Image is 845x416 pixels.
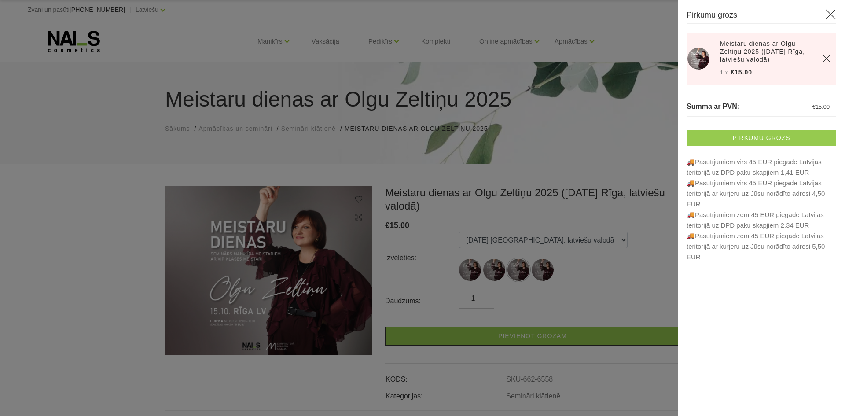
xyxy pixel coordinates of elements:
span: €15.00 [731,69,752,76]
p: 🚚Pasūtījumiem virs 45 EUR piegāde Latvijas teritorijā uz DPD paku skapjiem 1,41 EUR 🚚Pasūtī... [687,157,836,262]
span: € [812,103,816,110]
span: 15.00 [816,103,830,110]
a: Pirkumu grozs [687,130,836,146]
h3: Pirkumu grozs [687,9,836,24]
a: Delete [822,54,831,63]
a: Meistaru dienas ar Olgu Zeltiņu 2025 ([DATE] Rīga, latviešu valodā) [720,40,812,63]
span: Summa ar PVN: [687,103,739,110]
span: 1 x [720,70,728,76]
